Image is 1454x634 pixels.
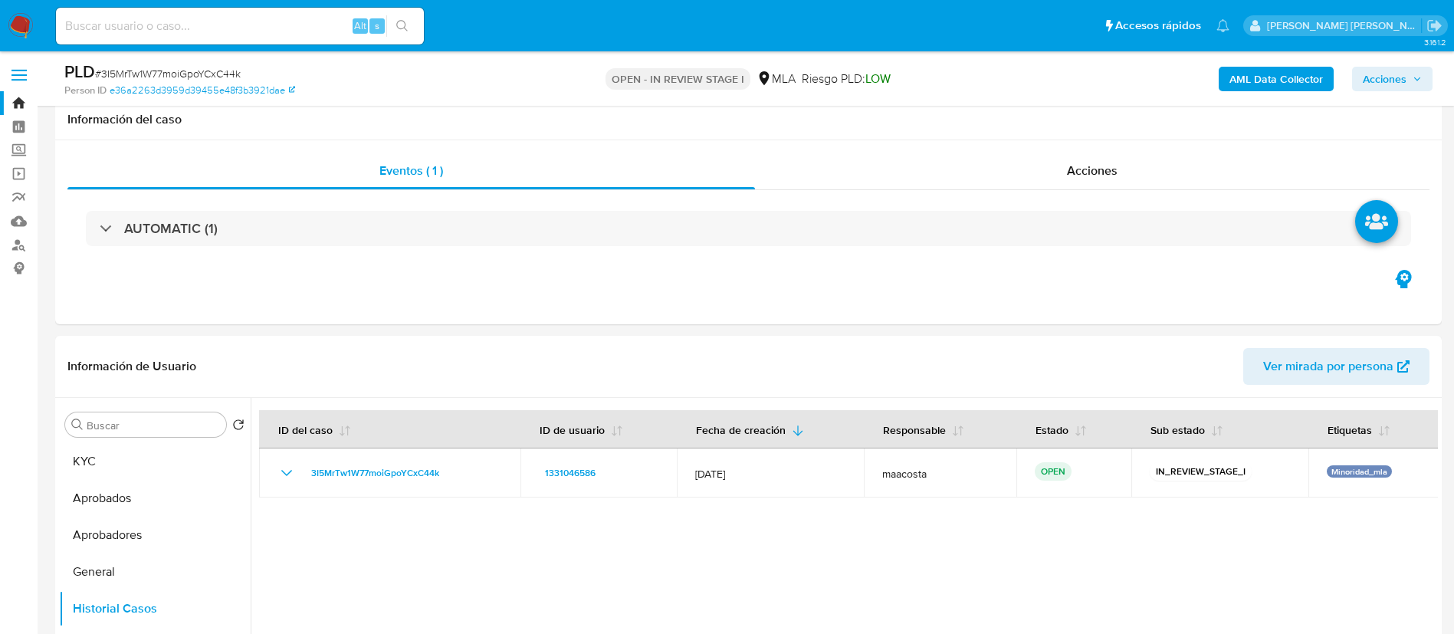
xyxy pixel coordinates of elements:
[86,211,1411,246] div: AUTOMATIC (1)
[375,18,379,33] span: s
[124,220,218,237] h3: AUTOMATIC (1)
[56,16,424,36] input: Buscar usuario o caso...
[1219,67,1334,91] button: AML Data Collector
[1263,348,1393,385] span: Ver mirada por persona
[87,419,220,432] input: Buscar
[110,84,295,97] a: e36a2263d3959d39455e48f3b3921dae
[64,59,95,84] b: PLD
[1115,18,1201,34] span: Accesos rápidos
[59,590,251,627] button: Historial Casos
[1067,162,1118,179] span: Acciones
[757,71,796,87] div: MLA
[59,517,251,554] button: Aprobadores
[802,71,891,87] span: Riesgo PLD:
[379,162,443,179] span: Eventos ( 1 )
[67,112,1429,127] h1: Información del caso
[1243,348,1429,385] button: Ver mirada por persona
[1229,67,1323,91] b: AML Data Collector
[95,66,241,81] span: # 3I5MrTw1W77moiGpoYCxC44k
[386,15,418,37] button: search-icon
[1426,18,1443,34] a: Salir
[232,419,245,435] button: Volver al orden por defecto
[865,70,891,87] span: LOW
[64,84,107,97] b: Person ID
[1216,19,1229,32] a: Notificaciones
[606,68,750,90] p: OPEN - IN REVIEW STAGE I
[354,18,366,33] span: Alt
[1352,67,1433,91] button: Acciones
[59,443,251,480] button: KYC
[59,480,251,517] button: Aprobados
[71,419,84,431] button: Buscar
[67,359,196,374] h1: Información de Usuario
[1267,18,1422,33] p: maria.acosta@mercadolibre.com
[1363,67,1406,91] span: Acciones
[59,554,251,590] button: General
